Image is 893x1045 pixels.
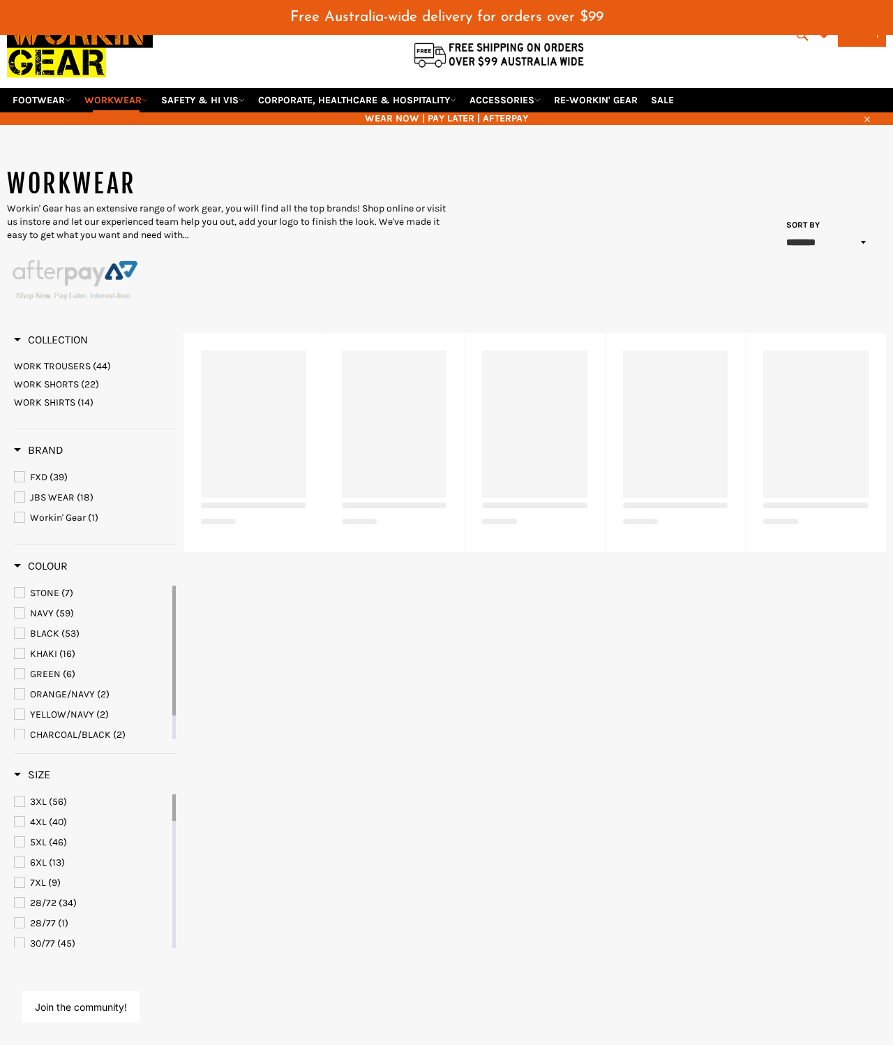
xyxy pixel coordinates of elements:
h1: WORKWEAR [7,167,446,202]
span: 30/77 [30,937,55,949]
a: NAVY [14,606,170,621]
button: Join the community! [35,1001,127,1013]
img: Flat $9.95 shipping Australia wide [412,40,586,69]
span: (44) [93,360,111,372]
a: WORK SHIRTS [14,396,176,409]
a: STONE [14,586,170,601]
a: WORK TROUSERS [14,360,176,373]
span: GREEN [30,668,61,680]
a: FXD [14,470,176,485]
span: (40) [49,816,67,828]
span: (39) [50,471,68,483]
span: ORANGE/NAVY [30,688,95,700]
span: 28/72 [30,897,57,909]
a: KHAKI [14,646,170,662]
a: RE-WORKIN' GEAR [548,88,643,112]
label: Sort by [781,219,820,231]
span: WORK TROUSERS [14,360,91,372]
span: (9) [48,877,61,889]
a: WORKWEAR [79,88,153,112]
a: 28/72 [14,896,170,911]
span: 3XL [30,796,47,808]
h3: Collection [14,333,88,347]
span: (59) [56,607,74,619]
span: WORK SHIRTS [14,396,75,408]
span: (1) [88,512,98,524]
span: (1) [58,917,68,929]
a: Workin' Gear [14,510,176,526]
span: KHAKI [30,648,57,660]
span: (2) [97,688,110,700]
span: Collection [14,333,88,346]
span: (56) [49,796,67,808]
span: WEAR NOW | PAY LATER | AFTERPAY [7,112,886,125]
a: YELLOW/NAVY [14,707,170,722]
h3: Brand [14,443,63,457]
a: SALE [645,88,680,112]
a: CHARCOAL/BLACK [14,727,170,743]
span: (46) [49,836,67,848]
span: WORK SHORTS [14,378,79,390]
a: JBS WEAR [14,490,176,505]
a: ACCESSORIES [464,88,546,112]
a: 30/77 [14,936,170,951]
a: ORANGE/NAVY [14,687,170,702]
a: 7XL [14,875,170,891]
span: (6) [63,668,75,680]
span: 4XL [30,816,47,828]
span: Brand [14,443,63,457]
span: YELLOW/NAVY [30,709,94,720]
p: Workin' Gear has an extensive range of work gear, you will find all the top brands! Shop online o... [7,202,446,242]
a: CORPORATE, HEALTHCARE & HOSPITALITY [253,88,462,112]
span: Colour [14,559,68,572]
span: CHARCOAL/BLACK [30,729,111,741]
span: (34) [59,897,77,909]
span: 7XL [30,877,46,889]
span: (22) [81,378,99,390]
a: GREEN [14,667,170,682]
span: (2) [113,729,126,741]
span: (16) [59,648,75,660]
span: FXD [30,471,47,483]
a: 28/77 [14,916,170,931]
h3: Size [14,768,50,782]
span: BLACK [30,628,59,639]
span: (53) [61,628,80,639]
a: 4XL [14,815,170,830]
a: 3XL [14,794,170,810]
span: (2) [96,709,109,720]
span: (45) [57,937,75,949]
h3: Colour [14,559,68,573]
a: FOOTWEAR [7,88,77,112]
span: (7) [61,587,73,599]
a: BLACK [14,626,170,642]
span: 5XL [30,836,47,848]
span: Size [14,768,50,781]
img: Workin Gear leaders in Workwear, Safety Boots, PPE, Uniforms. Australia's No.1 in Workwear [7,8,153,87]
span: 6XL [30,857,47,868]
span: Free Australia-wide delivery for orders over $99 [290,10,603,24]
a: 5XL [14,835,170,850]
span: NAVY [30,607,54,619]
a: WORK SHORTS [14,378,176,391]
span: STONE [30,587,59,599]
span: 28/77 [30,917,56,929]
a: 6XL [14,855,170,870]
span: (13) [49,857,65,868]
span: JBS WEAR [30,491,75,503]
span: (14) [77,396,93,408]
a: SAFETY & HI VIS [156,88,250,112]
span: Workin' Gear [30,512,86,524]
span: (18) [77,491,93,503]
